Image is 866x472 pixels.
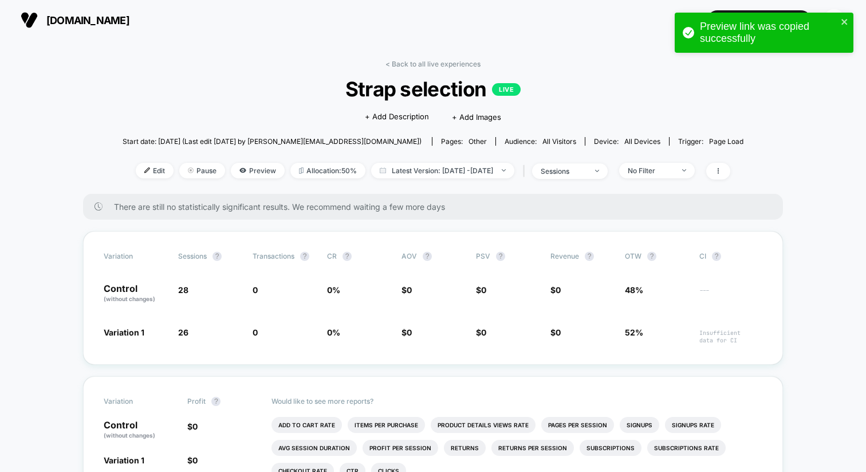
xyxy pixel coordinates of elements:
[385,60,481,68] a: < Back to all live experiences
[550,285,561,295] span: $
[401,285,412,295] span: $
[343,252,352,261] button: ?
[556,327,561,337] span: 0
[620,417,659,433] li: Signups
[365,111,429,123] span: + Add Description
[253,252,294,260] span: Transactions
[104,327,144,337] span: Variation 1
[492,83,521,96] p: LIVE
[709,137,743,146] span: Page Load
[17,11,133,29] button: [DOMAIN_NAME]
[21,11,38,29] img: Visually logo
[299,167,304,174] img: rebalance
[407,327,412,337] span: 0
[253,327,258,337] span: 0
[476,285,486,295] span: $
[665,417,721,433] li: Signups Rate
[580,440,641,456] li: Subscriptions
[401,327,412,337] span: $
[192,455,198,465] span: 0
[481,327,486,337] span: 0
[496,252,505,261] button: ?
[700,21,837,45] div: Preview link was copied successfully
[104,455,144,465] span: Variation 1
[271,397,763,405] p: Would like to see more reports?
[502,169,506,171] img: end
[628,166,674,175] div: No Filter
[550,327,561,337] span: $
[212,252,222,261] button: ?
[187,397,206,405] span: Profit
[178,327,188,337] span: 26
[699,252,762,261] span: CI
[585,137,669,146] span: Device:
[178,285,188,295] span: 28
[192,422,198,431] span: 0
[441,137,487,146] div: Pages:
[585,252,594,261] button: ?
[327,285,340,295] span: 0 %
[647,252,656,261] button: ?
[823,9,845,32] div: YO
[476,327,486,337] span: $
[550,252,579,260] span: Revenue
[678,137,743,146] div: Trigger:
[363,440,438,456] li: Profit Per Session
[401,252,417,260] span: AOV
[699,287,762,303] span: ---
[542,137,576,146] span: All Visitors
[841,17,849,28] button: close
[505,137,576,146] div: Audience:
[407,285,412,295] span: 0
[380,167,386,173] img: calendar
[188,167,194,173] img: end
[423,252,432,261] button: ?
[712,252,721,261] button: ?
[104,284,167,303] p: Control
[211,397,221,406] button: ?
[541,167,586,175] div: sessions
[595,170,599,172] img: end
[179,163,225,178] span: Pause
[491,440,574,456] li: Returns Per Session
[682,169,686,171] img: end
[699,329,762,344] span: Insufficient data for CI
[625,252,688,261] span: OTW
[144,167,150,173] img: edit
[327,252,337,260] span: CR
[444,440,486,456] li: Returns
[431,417,536,433] li: Product Details Views Rate
[625,327,643,337] span: 52%
[187,455,198,465] span: $
[348,417,425,433] li: Items Per Purchase
[371,163,514,178] span: Latest Version: [DATE] - [DATE]
[469,137,487,146] span: other
[647,440,726,456] li: Subscriptions Rate
[271,440,357,456] li: Avg Session Duration
[820,9,849,32] button: YO
[327,327,340,337] span: 0 %
[187,422,198,431] span: $
[136,163,174,178] span: Edit
[104,420,176,440] p: Control
[46,14,129,26] span: [DOMAIN_NAME]
[520,163,532,180] span: |
[271,417,342,433] li: Add To Cart Rate
[452,112,501,122] span: + Add Images
[114,202,760,212] span: There are still no statistically significant results. We recommend waiting a few more days
[178,252,207,260] span: Sessions
[541,417,614,433] li: Pages Per Session
[290,163,365,178] span: Allocation: 50%
[253,285,258,295] span: 0
[153,77,712,101] span: Strap selection
[104,397,167,406] span: Variation
[104,432,155,439] span: (without changes)
[481,285,486,295] span: 0
[104,295,155,302] span: (without changes)
[556,285,561,295] span: 0
[231,163,285,178] span: Preview
[300,252,309,261] button: ?
[625,285,643,295] span: 48%
[624,137,660,146] span: all devices
[476,252,490,260] span: PSV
